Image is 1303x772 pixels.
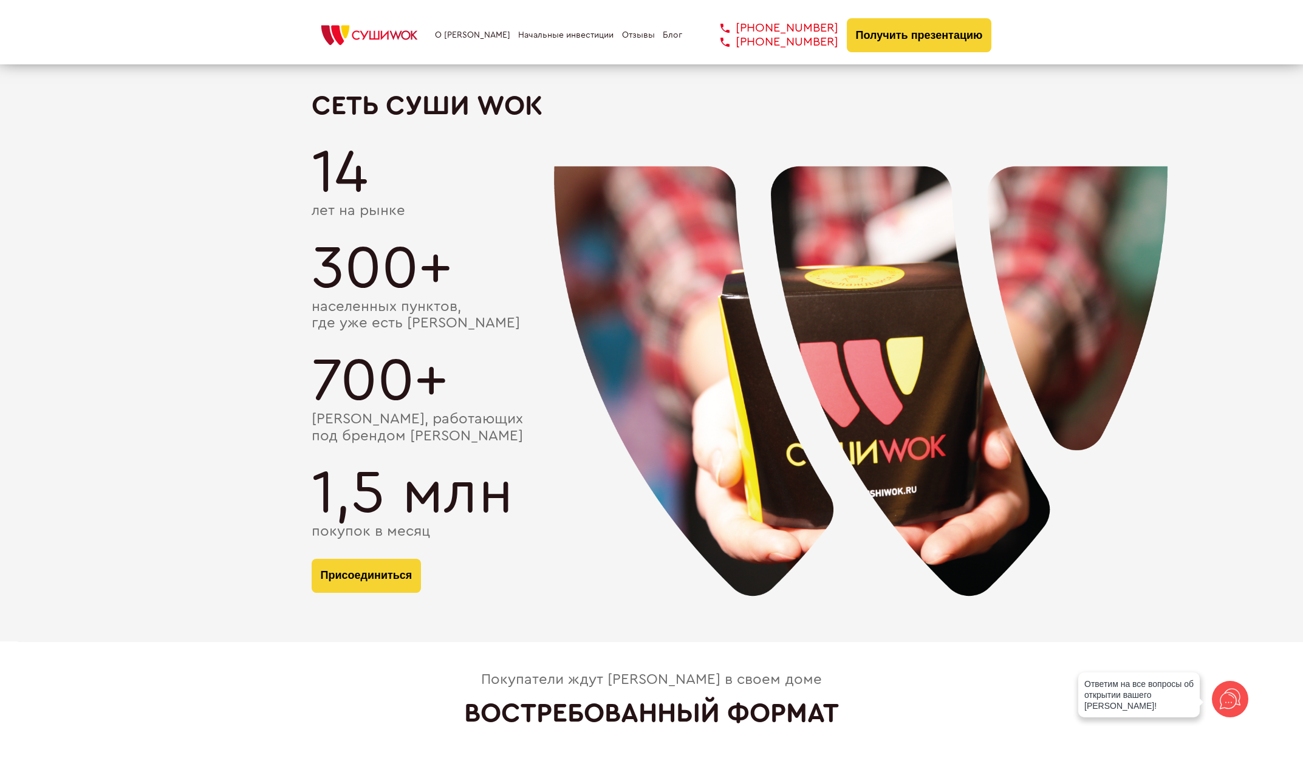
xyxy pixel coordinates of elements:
div: лет на рынке [312,203,992,220]
div: населенных пунктов, где уже есть [PERSON_NAME] [312,299,992,332]
img: СУШИWOK [312,22,427,49]
a: [PHONE_NUMBER] [702,35,838,49]
button: Присоединиться [312,559,422,593]
div: 300+ [312,238,992,299]
div: 14 [312,142,992,203]
div: покупок в месяц [312,524,992,541]
h2: ВОСТРЕБОВАННЫЙ ФОРМАТ [464,698,839,729]
button: Получить презентацию [847,18,992,52]
div: 1,5 млн [312,463,992,524]
h2: Сеть Суши Wok [312,91,992,121]
div: Покупатели ждут [PERSON_NAME] в своем доме [481,672,822,689]
div: [PERSON_NAME], работающих под брендом [PERSON_NAME] [312,411,992,445]
a: [PHONE_NUMBER] [702,21,838,35]
a: О [PERSON_NAME] [435,30,510,40]
a: Блог [663,30,682,40]
a: Отзывы [622,30,655,40]
div: Ответим на все вопросы об открытии вашего [PERSON_NAME]! [1078,672,1200,717]
div: 700+ [312,350,992,411]
a: Начальные инвестиции [518,30,614,40]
